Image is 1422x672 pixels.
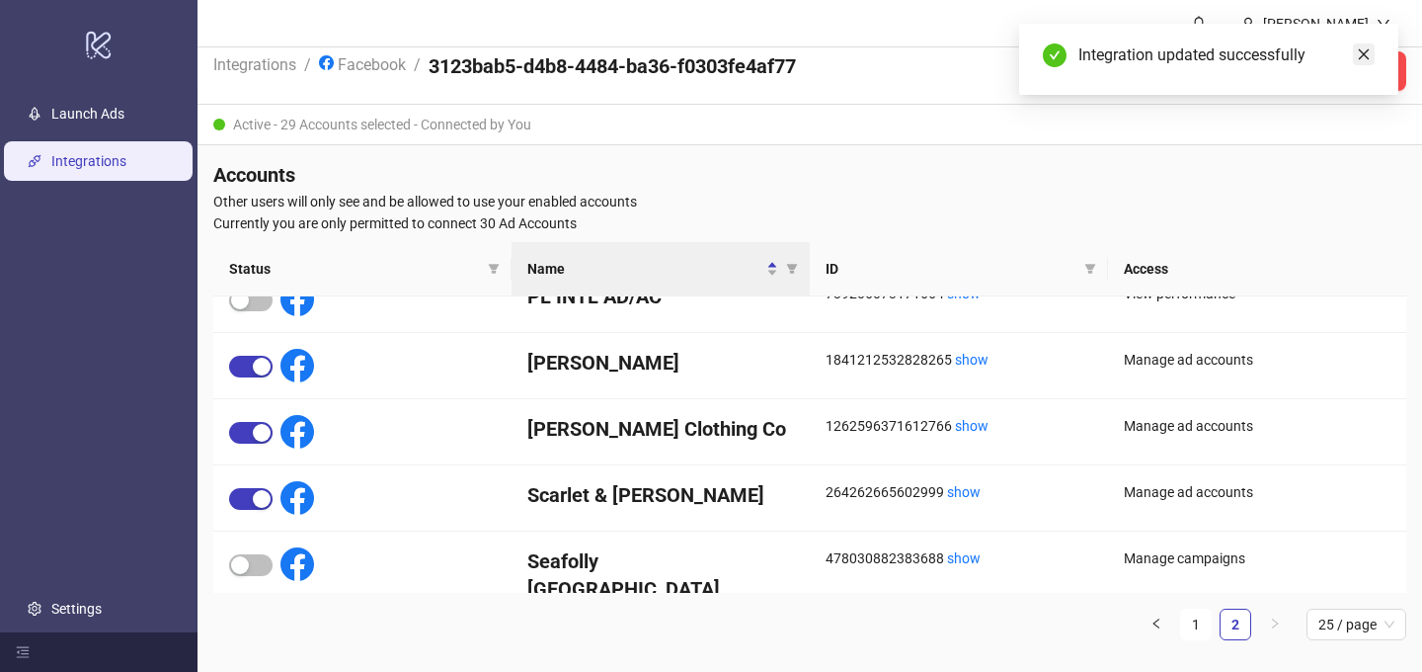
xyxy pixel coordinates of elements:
[429,52,796,80] h4: 3123bab5-d4b8-4484-ba36-f0303fe4af77
[1353,43,1375,65] a: Close
[527,258,762,280] span: Name
[782,254,802,284] span: filter
[1255,13,1377,35] div: [PERSON_NAME]
[1221,610,1250,639] a: 2
[786,263,798,275] span: filter
[51,153,126,169] a: Integrations
[1220,609,1251,640] li: 2
[527,547,794,603] h4: Seafolly [GEOGRAPHIC_DATA]
[1043,43,1066,67] span: check-circle
[1259,609,1291,640] li: Next Page
[955,418,988,434] a: show
[1377,17,1390,31] span: down
[1124,415,1390,437] div: Manage ad accounts
[1124,547,1390,569] div: Manage campaigns
[1306,609,1406,640] div: Page Size
[826,547,1092,569] div: 478030882383688
[414,52,421,90] li: /
[1141,609,1172,640] li: Previous Page
[209,52,300,74] a: Integrations
[1108,242,1406,296] th: Access
[315,52,410,74] a: Facebook
[527,415,794,443] h4: [PERSON_NAME] Clothing Co
[826,258,1076,280] span: ID
[488,263,500,275] span: filter
[1241,17,1255,31] span: user
[1124,481,1390,503] div: Manage ad accounts
[229,258,480,280] span: Status
[1269,618,1281,630] span: right
[484,254,504,284] span: filter
[1084,263,1096,275] span: filter
[1318,610,1394,639] span: 25 / page
[527,283,794,310] h4: PL INTL AD/AC
[1080,254,1100,284] span: filter
[1180,609,1212,640] li: 1
[826,415,1092,437] div: 1262596371612766
[1078,43,1375,67] div: Integration updated successfully
[512,242,810,296] th: Name
[213,191,1406,212] span: Other users will only see and be allowed to use your enabled accounts
[51,601,102,617] a: Settings
[527,349,794,377] h4: [PERSON_NAME]
[527,481,794,509] h4: Scarlet & [PERSON_NAME]
[213,212,1406,234] span: Currently you are only permitted to connect 30 Ad Accounts
[1181,610,1211,639] a: 1
[1259,609,1291,640] button: right
[1150,618,1162,630] span: left
[51,106,124,122] a: Launch Ads
[304,52,311,90] li: /
[1124,349,1390,371] div: Manage ad accounts
[947,484,981,500] a: show
[955,352,988,368] a: show
[1357,47,1371,61] span: close
[197,105,1422,145] div: Active - 29 Accounts selected - Connected by You
[1192,16,1206,30] span: bell
[213,161,1406,189] h4: Accounts
[947,550,981,566] a: show
[826,349,1092,371] div: 1841212532828265
[1141,609,1172,640] button: left
[16,645,30,659] span: menu-fold
[826,481,1092,503] div: 264262665602999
